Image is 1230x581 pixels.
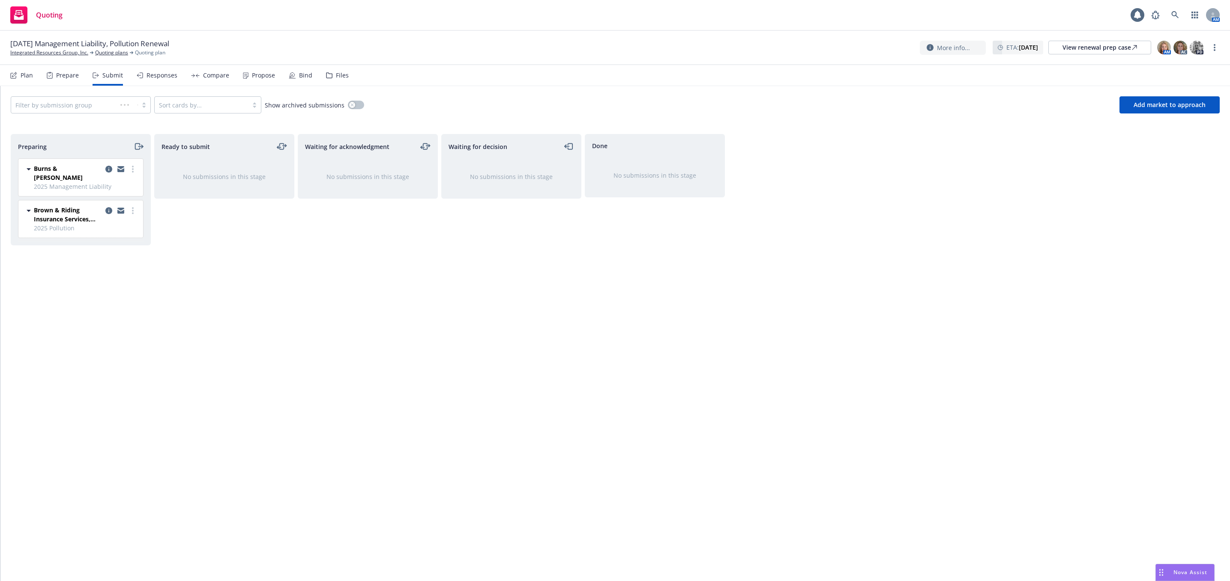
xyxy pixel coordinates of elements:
[104,164,114,174] a: copy logging email
[34,206,102,223] span: Brown & Riding Insurance Services, Inc.
[116,164,126,174] a: copy logging email
[162,142,210,151] span: Ready to submit
[116,206,126,216] a: copy logging email
[1048,41,1151,54] a: View renewal prep case
[7,3,66,27] a: Quoting
[147,72,177,79] div: Responses
[252,72,275,79] div: Propose
[102,72,123,79] div: Submit
[455,172,567,181] div: No submissions in this stage
[312,172,424,181] div: No submissions in this stage
[920,41,986,55] button: More info...
[265,101,344,110] span: Show archived submissions
[133,141,144,152] a: moveRight
[599,171,711,180] div: No submissions in this stage
[1147,6,1164,24] a: Report a Bug
[1186,6,1203,24] a: Switch app
[10,49,88,57] a: Integrated Resources Group, Inc.
[128,206,138,216] a: more
[104,206,114,216] a: copy logging email
[34,223,138,232] span: 2025 Pollution
[449,142,507,151] span: Waiting for decision
[420,141,431,152] a: moveLeftRight
[1209,42,1220,53] a: more
[10,39,169,49] span: [DATE] Management Liability, Pollution Renewal
[592,141,608,150] span: Done
[203,72,229,79] div: Compare
[1167,6,1184,24] a: Search
[1155,564,1215,581] button: Nova Assist
[937,43,970,52] span: More info...
[1019,43,1038,51] strong: [DATE]
[128,164,138,174] a: more
[564,141,574,152] a: moveLeft
[34,182,138,191] span: 2025 Management Liability
[135,49,165,57] span: Quoting plan
[336,72,349,79] div: Files
[168,172,280,181] div: No submissions in this stage
[277,141,287,152] a: moveLeftRight
[1173,569,1207,576] span: Nova Assist
[21,72,33,79] div: Plan
[299,72,312,79] div: Bind
[1157,41,1171,54] img: photo
[56,72,79,79] div: Prepare
[36,12,63,18] span: Quoting
[95,49,128,57] a: Quoting plans
[1119,96,1220,113] button: Add market to approach
[1006,43,1038,52] span: ETA :
[1173,41,1187,54] img: photo
[1134,101,1206,109] span: Add market to approach
[1156,564,1167,581] div: Drag to move
[1190,41,1203,54] img: photo
[305,142,389,151] span: Waiting for acknowledgment
[34,164,102,182] span: Burns & [PERSON_NAME]
[1062,41,1137,54] div: View renewal prep case
[18,142,47,151] span: Preparing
